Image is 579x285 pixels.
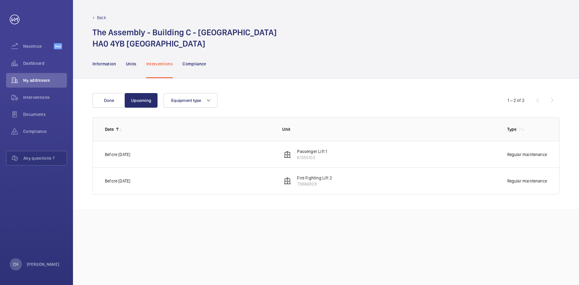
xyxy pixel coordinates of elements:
button: Upcoming [125,93,158,108]
p: Before [DATE] [105,178,130,184]
p: Date [105,126,114,132]
p: Regular maintenance [507,178,547,184]
h1: The Assembly - Building C - [GEOGRAPHIC_DATA] HA0 4YB [GEOGRAPHIC_DATA] [92,27,277,49]
p: Back [97,15,106,21]
button: Equipment type [164,93,217,108]
div: 1 – 2 of 2 [508,97,525,103]
p: Compliance [182,61,206,67]
p: Interventions [146,61,173,67]
p: Fire Fighting Lift 2 [297,175,332,181]
span: Any questions ? [23,155,67,161]
p: 61355103 [297,155,327,161]
img: elevator.svg [284,151,291,158]
p: Information [92,61,116,67]
p: 79666828 [297,181,332,187]
p: [PERSON_NAME] [27,261,60,267]
span: My addresses [23,77,67,83]
span: Dashboard [23,60,67,66]
span: Compliance [23,128,67,134]
p: Before [DATE] [105,151,130,158]
p: CH [13,261,18,267]
span: Equipment type [171,98,201,103]
p: Units [126,61,137,67]
p: Type [507,126,516,132]
p: Passenger Lift 1 [297,148,327,155]
img: elevator.svg [284,177,291,185]
span: Interventions [23,94,67,100]
span: Documents [23,111,67,117]
p: Regular maintenance [507,151,547,158]
span: Maximize [23,43,54,49]
button: Done [92,93,125,108]
span: Beta [54,43,62,49]
p: Unit [282,126,497,132]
